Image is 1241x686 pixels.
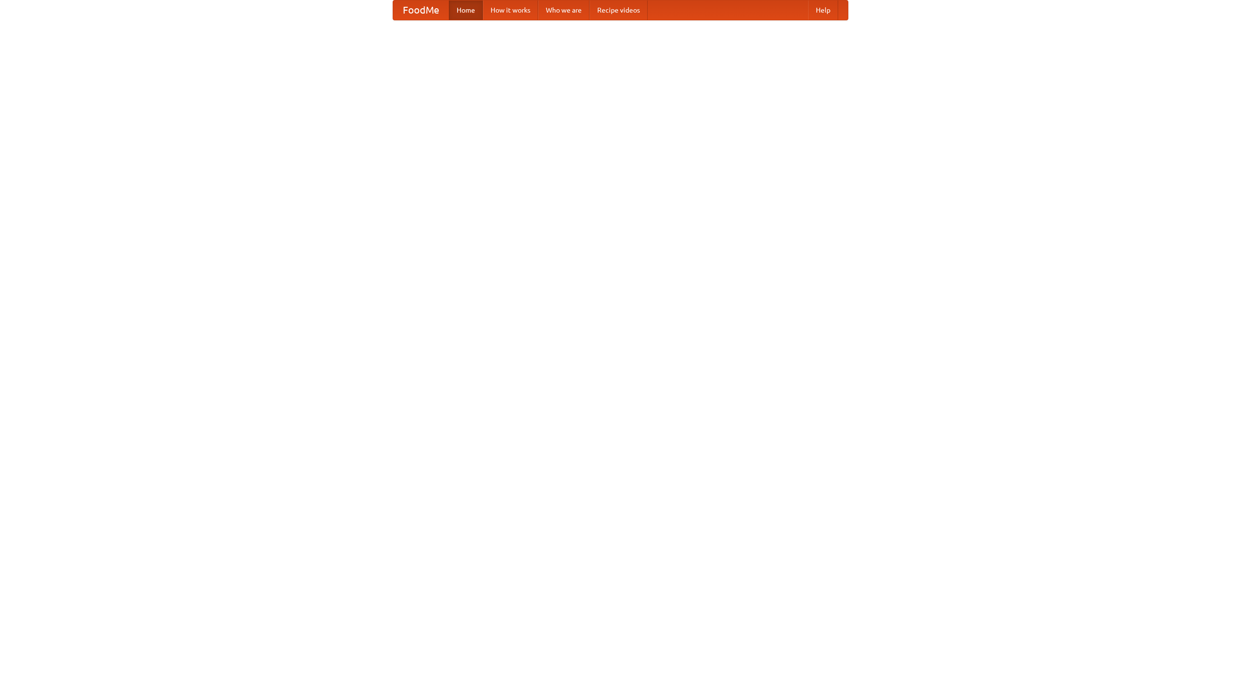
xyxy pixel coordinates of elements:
[393,0,449,20] a: FoodMe
[483,0,538,20] a: How it works
[808,0,838,20] a: Help
[589,0,648,20] a: Recipe videos
[449,0,483,20] a: Home
[538,0,589,20] a: Who we are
